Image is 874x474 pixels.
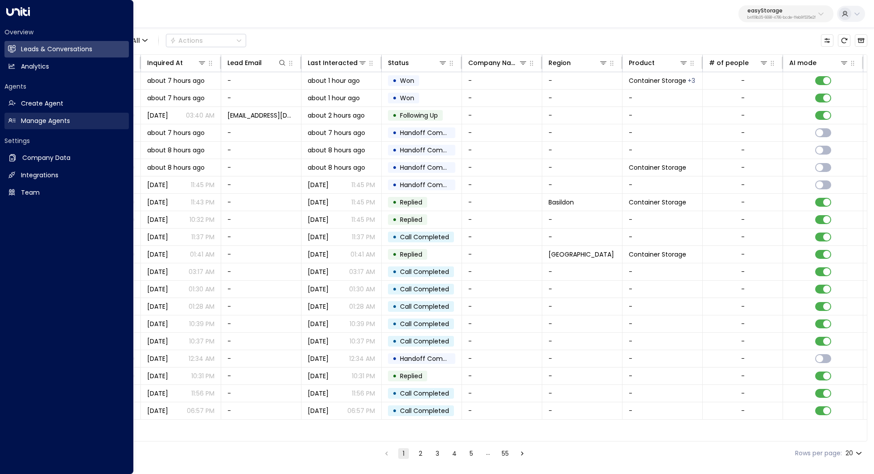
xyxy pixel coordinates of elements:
[400,198,422,207] span: Replied
[709,57,749,68] div: # of people
[221,281,301,298] td: -
[789,57,849,68] div: AI mode
[542,281,623,298] td: -
[189,285,214,294] p: 01:30 AM
[462,281,542,298] td: -
[623,229,703,245] td: -
[4,167,129,184] a: Integrations
[147,389,168,398] span: Jul 29, 2025
[623,298,703,315] td: -
[147,94,205,102] span: about 7 hours ago
[392,160,397,175] div: •
[308,163,365,172] span: about 8 hours ago
[147,337,168,346] span: Aug 06, 2025
[400,233,449,241] span: Call Completed
[4,28,129,37] h2: Overview
[4,136,129,145] h2: Settings
[623,211,703,228] td: -
[623,315,703,332] td: -
[392,403,397,418] div: •
[392,108,397,123] div: •
[221,159,301,176] td: -
[388,57,409,68] div: Status
[350,337,375,346] p: 10:37 PM
[147,250,168,259] span: Aug 11, 2025
[147,233,168,241] span: Yesterday
[21,99,63,108] h2: Create Agent
[350,250,375,259] p: 01:41 AM
[191,180,214,189] p: 11:45 PM
[623,385,703,402] td: -
[483,448,494,459] div: …
[542,263,623,280] td: -
[400,146,463,155] span: Handoff Completed
[400,406,449,415] span: Call Completed
[542,107,623,124] td: -
[462,72,542,89] td: -
[147,354,168,363] span: Aug 04, 2025
[351,198,375,207] p: 11:45 PM
[189,354,214,363] p: 12:34 AM
[500,448,511,459] button: Go to page 55
[308,302,329,311] span: Aug 07, 2025
[462,90,542,106] td: -
[221,315,301,332] td: -
[623,142,703,159] td: -
[221,90,301,106] td: -
[351,215,375,224] p: 11:45 PM
[623,368,703,384] td: -
[542,333,623,350] td: -
[147,57,206,68] div: Inquired At
[462,385,542,402] td: -
[227,57,262,68] div: Lead Email
[415,448,426,459] button: Go to page 2
[227,111,295,120] span: noreply@aircall.io
[542,315,623,332] td: -
[4,95,129,112] a: Create Agent
[517,448,528,459] button: Go to next page
[462,402,542,419] td: -
[147,163,205,172] span: about 8 hours ago
[400,354,463,363] span: Handoff Completed
[623,176,703,193] td: -
[189,302,214,311] p: 01:28 AM
[221,176,301,193] td: -
[629,198,686,207] span: Container Storage
[741,389,745,398] div: -
[147,285,168,294] span: Aug 07, 2025
[741,233,745,241] div: -
[542,229,623,245] td: -
[21,45,92,54] h2: Leads & Conversations
[221,246,301,263] td: -
[191,372,214,380] p: 10:31 PM
[308,233,329,241] span: Yesterday
[741,406,745,415] div: -
[741,372,745,380] div: -
[400,128,463,137] span: Handoff Completed
[400,215,422,224] span: Replied
[747,16,816,20] p: b4f09b35-6698-4786-bcde-ffeb9f535e2f
[629,163,686,172] span: Container Storage
[308,285,329,294] span: Aug 07, 2025
[221,229,301,245] td: -
[308,111,365,120] span: about 2 hours ago
[147,180,168,189] span: Yesterday
[187,406,214,415] p: 06:57 PM
[629,57,655,68] div: Product
[623,402,703,419] td: -
[191,198,214,207] p: 11:43 PM
[542,385,623,402] td: -
[221,298,301,315] td: -
[147,111,168,120] span: Aug 05, 2025
[147,57,183,68] div: Inquired At
[392,125,397,140] div: •
[147,319,168,328] span: Aug 06, 2025
[548,198,574,207] span: Basildon
[4,113,129,129] a: Manage Agents
[221,368,301,384] td: -
[542,176,623,193] td: -
[845,447,864,460] div: 20
[741,267,745,276] div: -
[189,337,214,346] p: 10:37 PM
[462,176,542,193] td: -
